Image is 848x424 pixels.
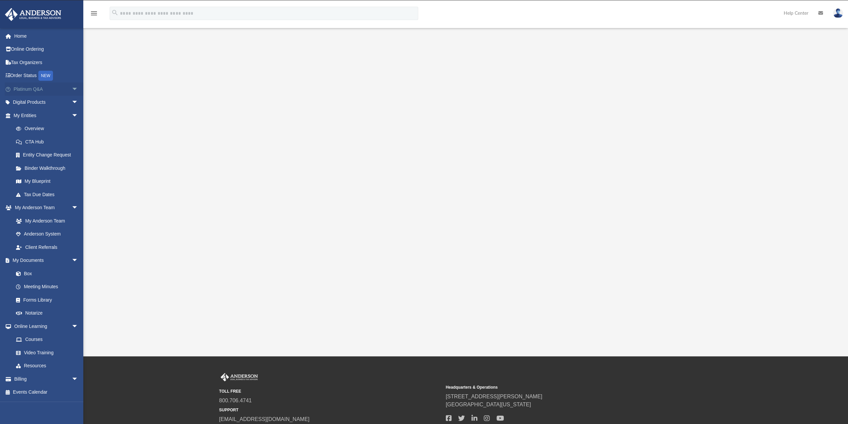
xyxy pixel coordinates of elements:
span: arrow_drop_down [72,254,85,268]
a: Overview [9,122,88,135]
span: arrow_drop_down [72,96,85,109]
a: My Documentsarrow_drop_down [5,254,85,267]
a: [STREET_ADDRESS][PERSON_NAME] [446,394,542,399]
i: menu [90,9,98,17]
span: arrow_drop_down [72,320,85,333]
a: Online Ordering [5,43,88,56]
a: Tax Due Dates [9,188,88,201]
a: Order StatusNEW [5,69,88,83]
a: My Entitiesarrow_drop_down [5,109,88,122]
a: Events Calendar [5,386,88,399]
img: User Pic [833,8,843,18]
a: Entity Change Request [9,148,88,162]
small: TOLL FREE [219,388,441,394]
a: Anderson System [9,228,85,241]
a: Resources [9,359,85,373]
a: Notarize [9,307,85,320]
a: Tax Organizers [5,56,88,69]
a: Platinum Q&Aarrow_drop_down [5,82,88,96]
a: [EMAIL_ADDRESS][DOMAIN_NAME] [219,416,310,422]
a: [GEOGRAPHIC_DATA][US_STATE] [446,402,531,407]
img: Anderson Advisors Platinum Portal [219,373,259,382]
a: My Anderson Team [9,214,82,228]
img: Anderson Advisors Platinum Portal [3,8,63,21]
i: search [111,9,119,16]
a: Digital Productsarrow_drop_down [5,96,88,109]
a: My Blueprint [9,175,85,188]
a: Video Training [9,346,82,359]
span: arrow_drop_down [72,372,85,386]
span: arrow_drop_down [72,201,85,215]
a: Binder Walkthrough [9,161,88,175]
span: arrow_drop_down [72,109,85,122]
small: Headquarters & Operations [446,384,668,390]
small: SUPPORT [219,407,441,413]
a: Online Learningarrow_drop_down [5,320,85,333]
a: Client Referrals [9,241,85,254]
a: Courses [9,333,85,346]
a: My Anderson Teamarrow_drop_down [5,201,85,215]
a: CTA Hub [9,135,88,148]
a: Box [9,267,82,280]
a: 800.706.4741 [219,398,252,403]
a: Billingarrow_drop_down [5,372,88,386]
a: Meeting Minutes [9,280,85,294]
span: arrow_drop_down [72,82,85,96]
a: Forms Library [9,293,82,307]
div: NEW [38,71,53,81]
a: menu [90,13,98,17]
a: Home [5,29,88,43]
